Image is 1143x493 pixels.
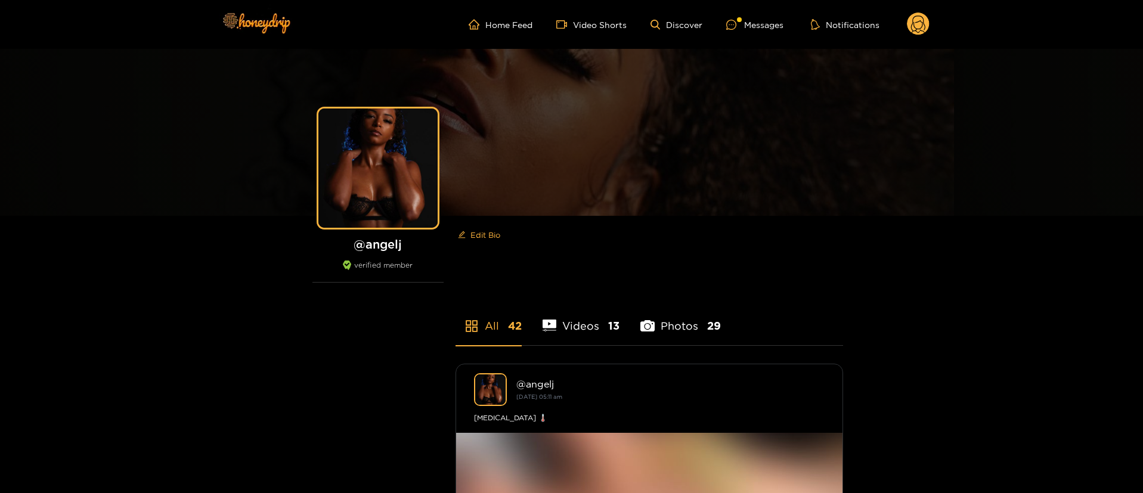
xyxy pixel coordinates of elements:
[726,18,783,32] div: Messages
[312,261,444,283] div: verified member
[516,393,562,400] small: [DATE] 05:11 am
[556,19,573,30] span: video-camera
[474,412,825,424] div: [MEDICAL_DATA] 🌡️
[807,18,883,30] button: Notifications
[312,237,444,252] h1: @ angelj
[464,319,479,333] span: appstore
[608,318,619,333] span: 13
[470,229,500,241] span: Edit Bio
[469,19,485,30] span: home
[640,292,721,345] li: Photos
[456,292,522,345] li: All
[469,19,532,30] a: Home Feed
[707,318,721,333] span: 29
[516,379,825,389] div: @ angelj
[651,20,702,30] a: Discover
[556,19,627,30] a: Video Shorts
[474,373,507,406] img: angelj
[543,292,620,345] li: Videos
[508,318,522,333] span: 42
[456,225,503,244] button: editEdit Bio
[458,231,466,240] span: edit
